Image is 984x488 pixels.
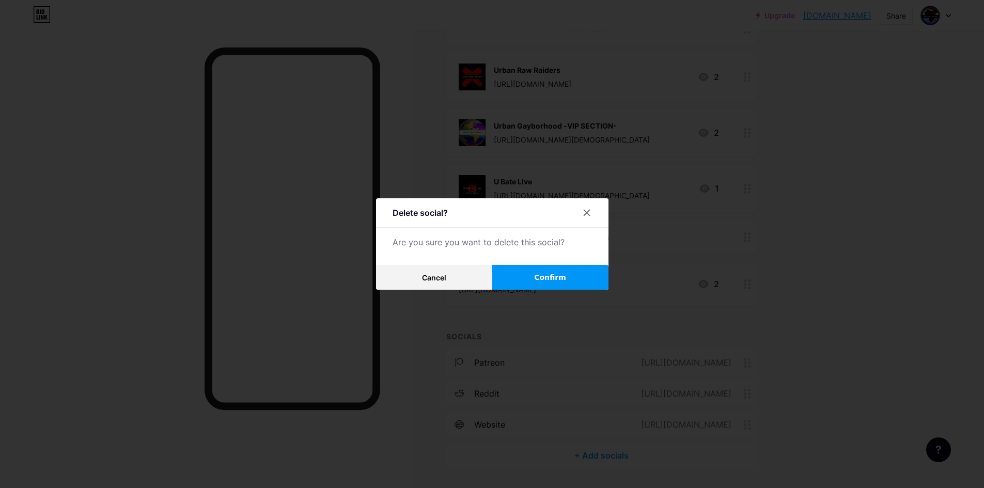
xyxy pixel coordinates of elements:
[393,207,448,219] div: Delete social?
[534,272,566,283] span: Confirm
[376,265,492,290] button: Cancel
[393,236,592,248] div: Are you sure you want to delete this social?
[492,265,608,290] button: Confirm
[422,273,446,282] span: Cancel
